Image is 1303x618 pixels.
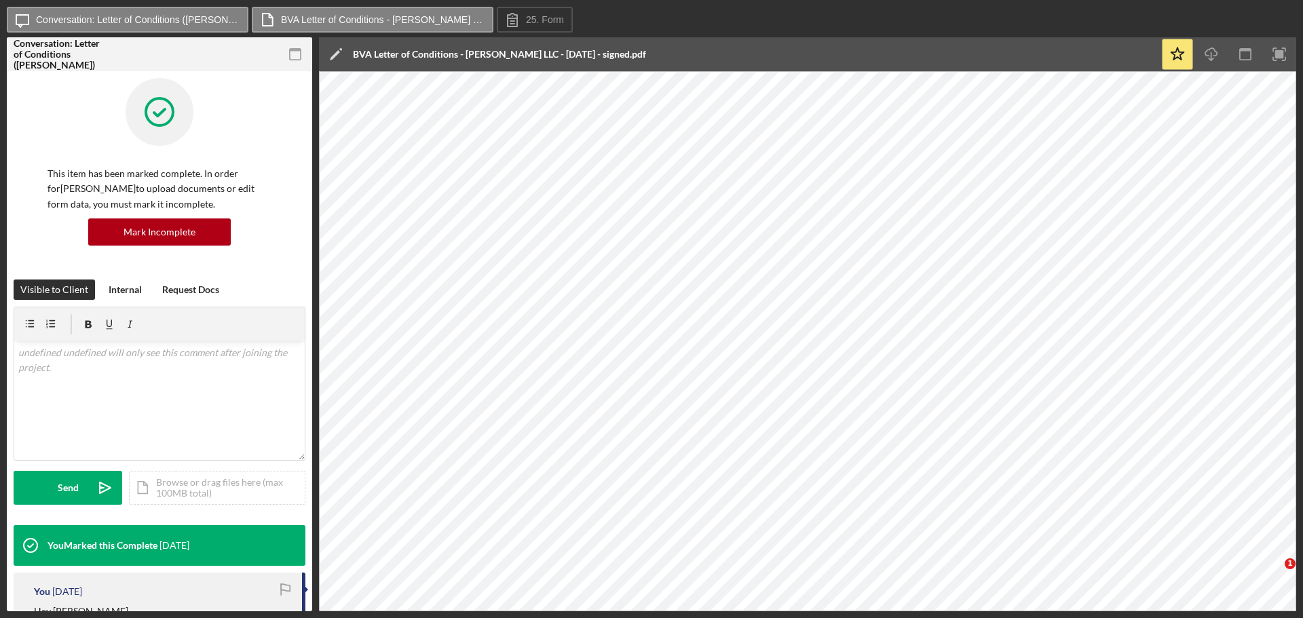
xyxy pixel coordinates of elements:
label: Conversation: Letter of Conditions ([PERSON_NAME]) [36,14,240,25]
button: Send [14,471,122,505]
label: 25. Form [526,14,564,25]
button: Conversation: Letter of Conditions ([PERSON_NAME]) [7,7,248,33]
div: Request Docs [162,279,219,300]
button: Mark Incomplete [88,218,231,246]
div: Internal [109,279,142,300]
iframe: Intercom live chat [1257,558,1289,591]
button: BVA Letter of Conditions - [PERSON_NAME] LLC - [DATE] - signed.pdf [252,7,493,33]
div: You [34,586,50,597]
div: Conversation: Letter of Conditions ([PERSON_NAME]) [14,38,109,71]
label: BVA Letter of Conditions - [PERSON_NAME] LLC - [DATE] - signed.pdf [281,14,485,25]
div: Visible to Client [20,279,88,300]
div: You Marked this Complete [48,540,157,551]
button: Internal [102,279,149,300]
time: 2025-07-17 16:28 [159,540,189,551]
time: 2025-07-17 16:28 [52,586,82,597]
button: Request Docs [155,279,226,300]
div: Mark Incomplete [124,218,195,246]
div: Send [58,471,79,505]
span: 1 [1285,558,1296,569]
button: 25. Form [497,7,573,33]
p: This item has been marked complete. In order for [PERSON_NAME] to upload documents or edit form d... [48,166,271,212]
button: Visible to Client [14,279,95,300]
div: BVA Letter of Conditions - [PERSON_NAME] LLC - [DATE] - signed.pdf [353,49,646,60]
